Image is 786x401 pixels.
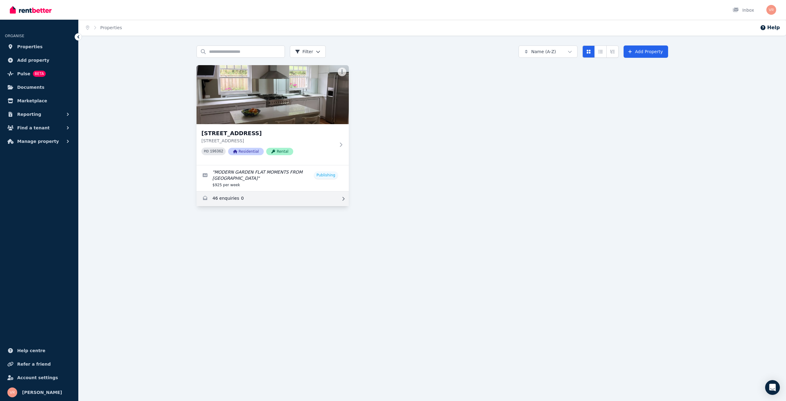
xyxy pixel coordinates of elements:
[338,68,346,76] button: More options
[201,129,335,138] h3: [STREET_ADDRESS]
[5,41,73,53] a: Properties
[210,149,223,154] code: 196362
[582,45,619,58] div: View options
[765,380,780,395] div: Open Intercom Messenger
[606,45,619,58] button: Expanded list view
[733,7,754,13] div: Inbox
[204,150,209,153] small: PID
[5,81,73,93] a: Documents
[17,347,45,354] span: Help centre
[17,111,41,118] span: Reporting
[100,25,122,30] a: Properties
[766,5,776,15] img: Veronica Riding
[582,45,595,58] button: Card view
[760,24,780,31] button: Help
[22,389,62,396] span: [PERSON_NAME]
[290,45,326,58] button: Filter
[201,138,335,144] p: [STREET_ADDRESS]
[295,49,313,55] span: Filter
[17,97,47,104] span: Marketplace
[33,71,46,77] span: BETA
[228,148,264,155] span: Residential
[5,344,73,357] a: Help centre
[196,165,349,191] a: Edit listing: MODERN GARDEN FLAT MOMENTS FROM MANLY BEACH
[5,372,73,384] a: Account settings
[5,95,73,107] a: Marketplace
[196,65,349,124] img: 64A Fairlight Ave, Fairlight
[5,358,73,370] a: Refer a friend
[7,387,17,397] img: Veronica Riding
[5,122,73,134] button: Find a tenant
[17,84,45,91] span: Documents
[17,57,49,64] span: Add property
[79,20,129,36] nav: Breadcrumb
[5,135,73,147] button: Manage property
[624,45,668,58] a: Add Property
[594,45,607,58] button: Compact list view
[17,138,59,145] span: Manage property
[5,68,73,80] a: PulseBETA
[10,5,52,14] img: RentBetter
[17,124,50,132] span: Find a tenant
[17,374,58,381] span: Account settings
[196,65,349,165] a: 64A Fairlight Ave, Fairlight[STREET_ADDRESS][STREET_ADDRESS]PID 196362ResidentialRental
[266,148,293,155] span: Rental
[519,45,578,58] button: Name (A-Z)
[17,360,51,368] span: Refer a friend
[531,49,556,55] span: Name (A-Z)
[17,43,43,50] span: Properties
[5,108,73,120] button: Reporting
[196,191,349,206] a: Enquiries for 64A Fairlight Ave, Fairlight
[17,70,30,77] span: Pulse
[5,54,73,66] a: Add property
[5,34,24,38] span: ORGANISE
